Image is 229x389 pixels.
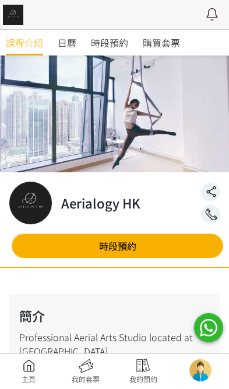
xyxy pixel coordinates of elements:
[6,30,43,55] a: 課程介紹
[58,30,76,55] a: 日曆
[6,36,43,50] span: 課程介紹
[19,306,210,325] h2: 簡介
[91,30,128,55] a: 時段預約
[58,36,76,50] span: 日曆
[12,234,223,258] a: 時段預約
[91,36,128,50] span: 時段預約
[143,36,180,50] span: 購買套票
[61,193,140,213] h2: Aerialogy HK
[143,30,180,55] a: 購買套票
